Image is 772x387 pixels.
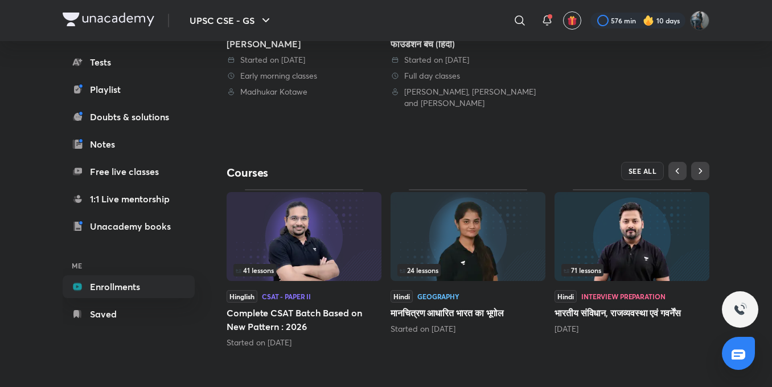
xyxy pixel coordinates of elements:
a: Free live classes [63,160,195,183]
div: Madhukar Kotawe [227,86,381,97]
div: Full day classes [391,70,545,82]
button: UPSC CSE - GS [183,9,280,32]
div: CSAT - Paper II [262,293,311,300]
div: left [233,264,375,276]
button: avatar [563,11,581,30]
span: 71 lessons [564,267,601,274]
span: 24 lessons [400,267,438,274]
div: infosection [233,264,375,276]
a: Playlist [63,78,195,101]
div: infocontainer [561,264,703,276]
div: left [561,264,703,276]
span: Hinglish [227,290,257,303]
a: Notes [63,133,195,156]
a: Doubts & solutions [63,105,195,128]
div: infocontainer [233,264,375,276]
a: 1:1 Live mentorship [63,188,195,210]
img: Company Logo [63,13,154,26]
div: infosection [561,264,703,276]
img: Thumbnail [391,192,545,281]
span: Hindi [391,290,413,303]
div: left [397,264,539,276]
img: Thumbnail [555,192,709,281]
h5: मानचित्रण आधारित भारत का भूगोल [391,306,545,320]
div: भारतीय संविधान, राजव्यवस्था एवं गवर्नेंस [555,189,709,334]
img: ttu [733,303,747,316]
div: Started on Sep 8 [391,323,545,335]
div: Atul Jain, Apoorva Rajput and Nipun Alambayan [391,86,545,109]
img: avatar [567,15,577,26]
img: Thumbnail [227,192,381,281]
a: Tests [63,51,195,74]
span: 41 lessons [236,267,274,274]
a: Enrollments [63,275,195,298]
h4: Courses [227,165,468,180]
button: SEE ALL [621,162,664,180]
div: मानचित्रण आधारित भारत का भूगोल [391,189,545,334]
div: Early morning classes [227,70,381,82]
div: Started on Sep 8 [227,337,381,348]
a: Saved [63,303,195,325]
h6: ME [63,256,195,275]
div: Interview Preparation [581,293,665,300]
span: Hindi [555,290,577,303]
div: Complete CSAT Batch Based on New Pattern : 2026 [227,189,381,348]
div: Geography [417,293,459,300]
div: 1 month ago [555,323,709,335]
div: infocontainer [397,264,539,276]
div: infosection [397,264,539,276]
h5: Complete CSAT Batch Based on New Pattern : 2026 [227,306,381,333]
span: SEE ALL [629,167,657,175]
a: Unacademy books [63,215,195,238]
div: Started on 11 Aug 2025 [391,54,545,66]
h5: भारतीय संविधान, राजव्यवस्था एवं गवर्नेंस [555,306,709,320]
a: Company Logo [63,13,154,29]
img: streak [643,15,654,26]
img: Komal [690,11,709,30]
div: Started on 1 Sep 2025 [227,54,381,66]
